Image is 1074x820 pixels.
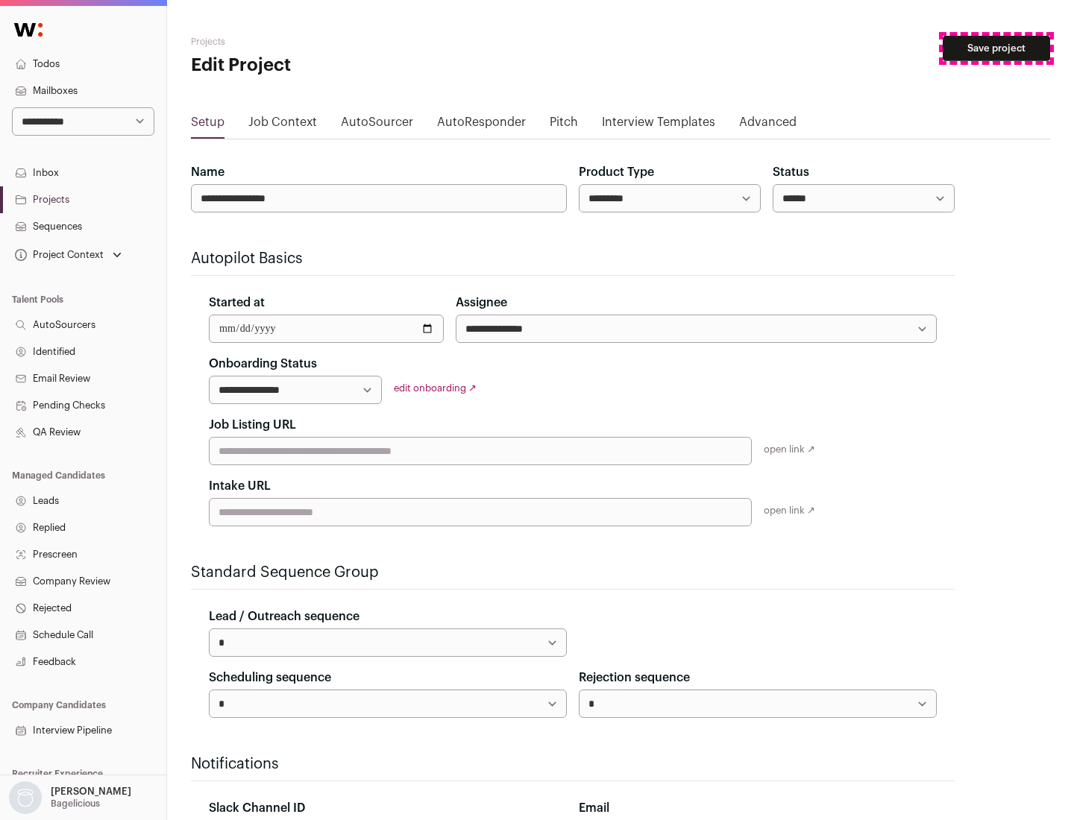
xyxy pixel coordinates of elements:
[191,163,224,181] label: Name
[209,608,359,625] label: Lead / Outreach sequence
[602,113,715,137] a: Interview Templates
[943,36,1050,61] button: Save project
[437,113,526,137] a: AutoResponder
[550,113,578,137] a: Pitch
[191,562,955,583] h2: Standard Sequence Group
[209,669,331,687] label: Scheduling sequence
[394,383,477,393] a: edit onboarding ↗
[739,113,797,137] a: Advanced
[191,754,955,775] h2: Notifications
[6,15,51,45] img: Wellfound
[579,799,937,817] div: Email
[579,163,654,181] label: Product Type
[579,669,690,687] label: Rejection sequence
[12,249,104,261] div: Project Context
[9,781,42,814] img: nopic.png
[209,477,271,495] label: Intake URL
[12,245,125,265] button: Open dropdown
[191,36,477,48] h2: Projects
[209,294,265,312] label: Started at
[209,416,296,434] label: Job Listing URL
[209,799,305,817] label: Slack Channel ID
[51,798,100,810] p: Bagelicious
[456,294,507,312] label: Assignee
[248,113,317,137] a: Job Context
[51,786,131,798] p: [PERSON_NAME]
[341,113,413,137] a: AutoSourcer
[191,54,477,78] h1: Edit Project
[6,781,134,814] button: Open dropdown
[209,355,317,373] label: Onboarding Status
[191,248,955,269] h2: Autopilot Basics
[773,163,809,181] label: Status
[191,113,224,137] a: Setup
